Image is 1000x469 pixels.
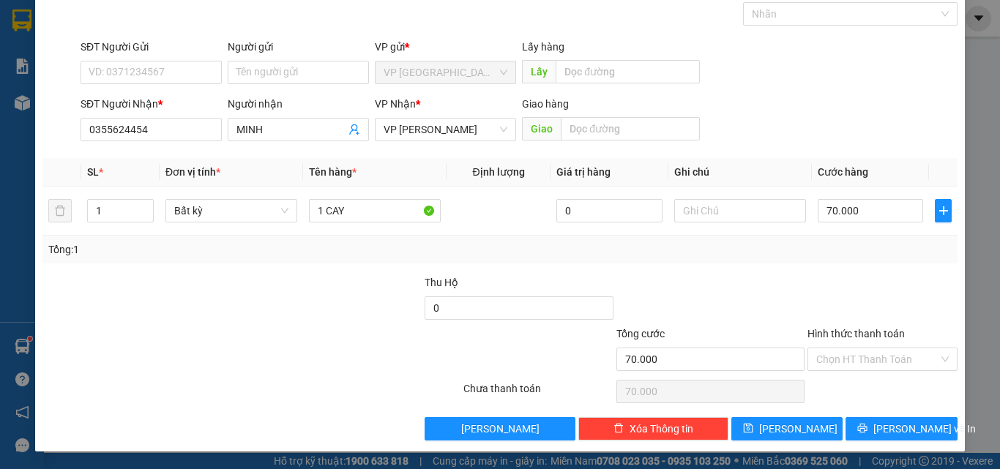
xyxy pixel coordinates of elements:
span: Giá trị hàng [556,166,611,178]
button: [PERSON_NAME] [425,417,575,440]
span: Giao [522,117,561,140]
span: [PERSON_NAME] [461,421,540,437]
span: [PERSON_NAME] [759,421,837,437]
span: VP Phan Thiết [384,119,507,140]
div: Tổng: 1 [48,241,387,258]
span: [PERSON_NAME] và In [873,421,976,437]
span: user-add [348,124,360,135]
div: Người nhận [228,96,369,112]
span: Đơn vị tính [165,166,220,178]
span: Tên hàng [309,166,357,178]
span: Thu Hộ [425,277,458,288]
div: VP gửi [375,39,516,55]
span: Bất kỳ [174,200,288,222]
button: printer[PERSON_NAME] và In [846,417,958,440]
li: (c) 2017 [123,70,201,88]
span: Xóa Thông tin [630,421,693,437]
img: logo.jpg [159,18,194,53]
span: printer [857,423,867,435]
b: [PERSON_NAME] [18,94,83,163]
input: Dọc đường [561,117,700,140]
input: Dọc đường [556,60,700,83]
div: Người gửi [228,39,369,55]
span: Cước hàng [818,166,868,178]
span: Lấy hàng [522,41,564,53]
span: plus [936,205,951,217]
span: Lấy [522,60,556,83]
input: Ghi Chú [674,199,806,222]
b: BIÊN NHẬN GỬI HÀNG HÓA [94,21,141,140]
span: VP Sài Gòn [384,61,507,83]
span: delete [613,423,624,435]
button: save[PERSON_NAME] [731,417,843,440]
span: VP Nhận [375,98,416,110]
span: SL [87,166,99,178]
span: Tổng cước [616,328,665,339]
input: 0 [556,199,662,222]
button: deleteXóa Thông tin [578,417,728,440]
span: Giao hàng [522,98,569,110]
div: Chưa thanh toán [462,380,615,406]
button: delete [48,199,72,222]
div: SĐT Người Gửi [81,39,222,55]
label: Hình thức thanh toán [807,328,905,339]
th: Ghi chú [668,158,812,187]
b: [DOMAIN_NAME] [123,56,201,67]
span: Định lượng [472,166,524,178]
div: SĐT Người Nhận [81,96,222,112]
span: save [743,423,753,435]
input: VD: Bàn, Ghế [309,199,441,222]
button: plus [935,199,952,222]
